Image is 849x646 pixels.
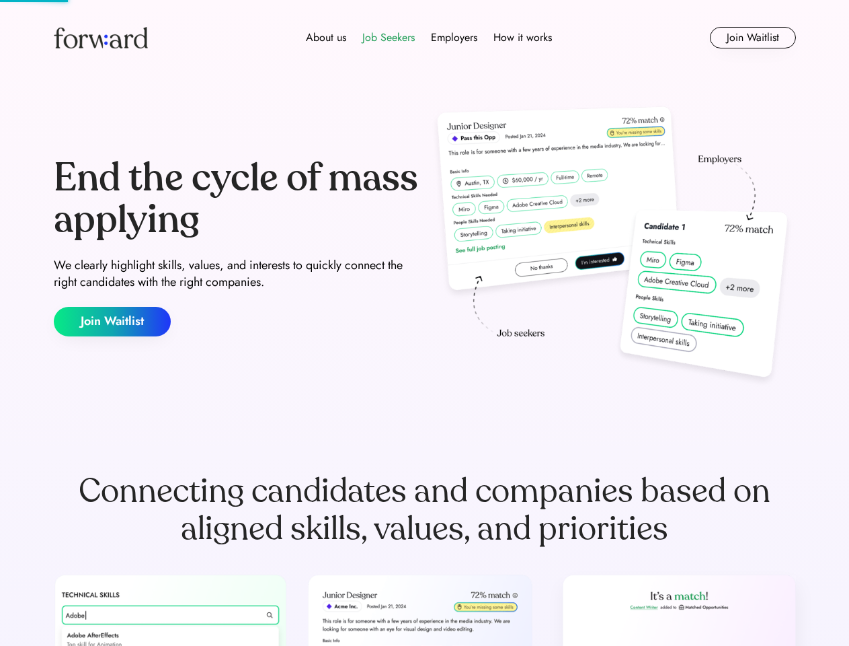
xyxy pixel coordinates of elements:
[54,157,419,240] div: End the cycle of mass applying
[493,30,552,46] div: How it works
[54,472,796,548] div: Connecting candidates and companies based on aligned skills, values, and priorities
[54,257,419,291] div: We clearly highlight skills, values, and interests to quickly connect the right candidates with t...
[710,27,796,48] button: Join Waitlist
[362,30,415,46] div: Job Seekers
[54,307,171,336] button: Join Waitlist
[306,30,346,46] div: About us
[431,30,477,46] div: Employers
[54,27,148,48] img: Forward logo
[430,102,796,392] img: hero-image.png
